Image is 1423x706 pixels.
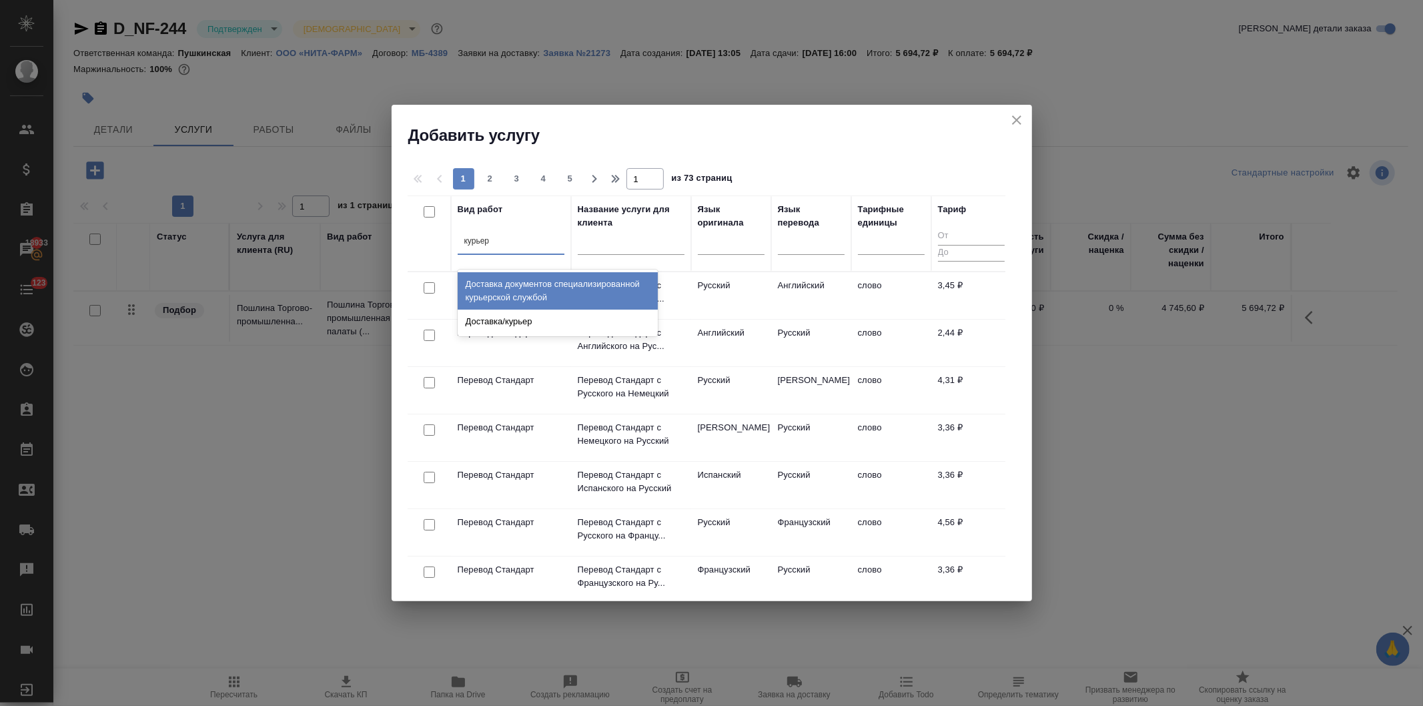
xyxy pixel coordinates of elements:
[698,203,765,230] div: Язык оригинала
[771,272,851,319] td: Английский
[691,557,771,603] td: Французский
[458,374,564,387] p: Перевод Стандарт
[533,172,554,186] span: 4
[851,414,931,461] td: слово
[672,170,733,190] span: из 73 страниц
[578,516,684,543] p: Перевод Стандарт с Русского на Францу...
[691,272,771,319] td: Русский
[931,509,1011,556] td: 4,56 ₽
[533,168,554,190] button: 4
[458,563,564,577] p: Перевод Стандарт
[851,272,931,319] td: слово
[480,172,501,186] span: 2
[851,367,931,414] td: слово
[691,367,771,414] td: Русский
[771,557,851,603] td: Русский
[931,462,1011,508] td: 3,36 ₽
[851,320,931,366] td: слово
[691,509,771,556] td: Русский
[506,168,528,190] button: 3
[458,468,564,482] p: Перевод Стандарт
[458,310,658,334] div: Доставка/курьер
[408,125,1032,146] h2: Добавить услугу
[560,168,581,190] button: 5
[778,203,845,230] div: Язык перевода
[578,326,684,353] p: Перевод Стандарт с Английского на Рус...
[771,320,851,366] td: Русский
[578,563,684,590] p: Перевод Стандарт с Французского на Ру...
[851,557,931,603] td: слово
[851,462,931,508] td: слово
[931,272,1011,319] td: 3,45 ₽
[506,172,528,186] span: 3
[851,509,931,556] td: слово
[771,367,851,414] td: [PERSON_NAME]
[931,320,1011,366] td: 2,44 ₽
[931,414,1011,461] td: 3,36 ₽
[578,374,684,400] p: Перевод Стандарт с Русского на Немецкий
[691,320,771,366] td: Английский
[458,516,564,529] p: Перевод Стандарт
[560,172,581,186] span: 5
[578,421,684,448] p: Перевод Стандарт с Немецкого на Русский
[691,414,771,461] td: [PERSON_NAME]
[771,414,851,461] td: Русский
[931,557,1011,603] td: 3,36 ₽
[1007,110,1027,130] button: close
[458,203,503,216] div: Вид работ
[691,462,771,508] td: Испанский
[938,228,1005,245] input: От
[771,509,851,556] td: Французский
[480,168,501,190] button: 2
[938,245,1005,262] input: До
[931,367,1011,414] td: 4,31 ₽
[938,203,967,216] div: Тариф
[458,272,658,310] div: Доставка документов специализированной курьерской службой
[578,203,684,230] div: Название услуги для клиента
[578,468,684,495] p: Перевод Стандарт с Испанского на Русский
[858,203,925,230] div: Тарифные единицы
[458,421,564,434] p: Перевод Стандарт
[771,462,851,508] td: Русский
